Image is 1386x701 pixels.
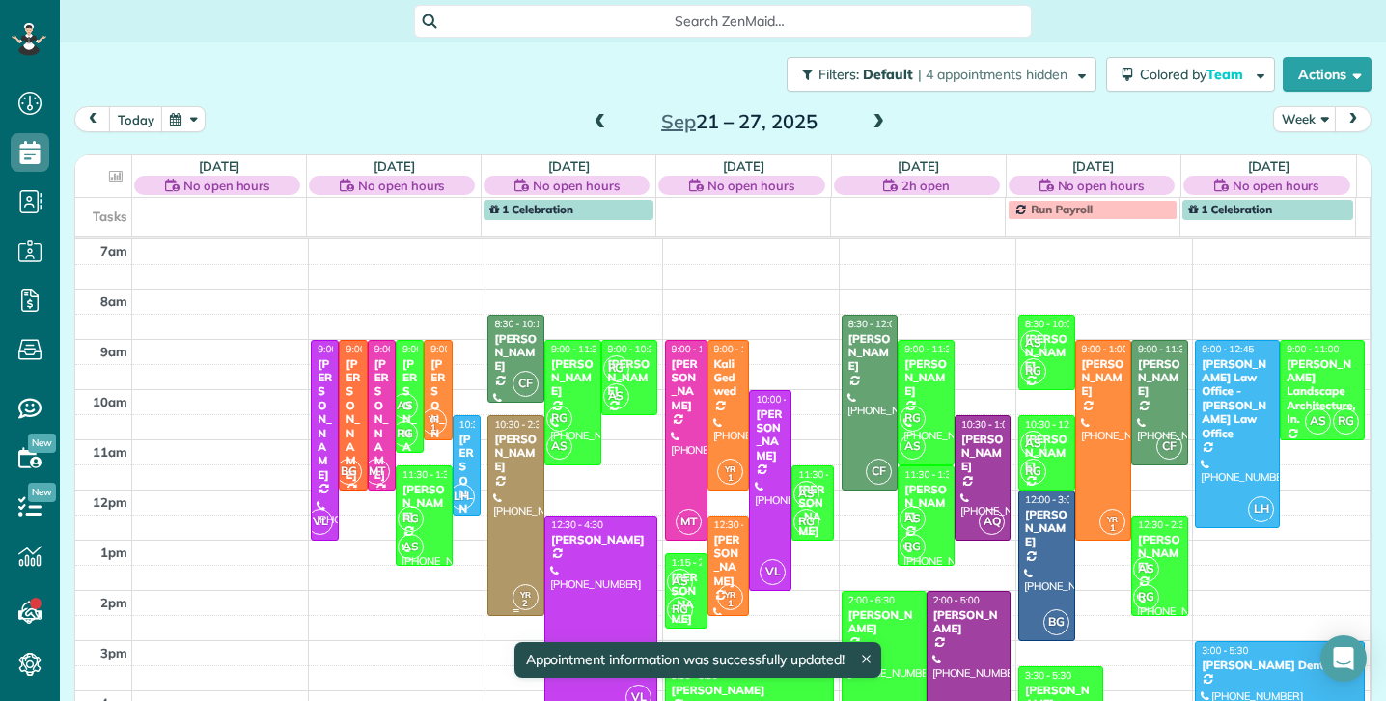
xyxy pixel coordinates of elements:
[793,481,819,507] span: AS
[1273,106,1337,132] button: Week
[756,393,808,406] span: 10:00 - 2:00
[100,595,127,610] span: 2pm
[199,158,240,174] a: [DATE]
[513,371,539,397] span: CF
[1286,357,1359,427] div: [PERSON_NAME] Landscape Architecture, In.
[672,343,718,355] span: 9:00 - 1:00
[402,468,455,481] span: 11:30 - 1:30
[1020,459,1046,485] span: RG
[1156,434,1182,460] span: CF
[714,343,766,355] span: 9:00 - 12:00
[1201,357,1274,440] div: [PERSON_NAME] Law Office - [PERSON_NAME] Law Office
[513,642,880,678] div: Appointment information was successfully updated!
[777,57,1096,92] a: Filters: Default | 4 appointments hidden
[866,459,892,485] span: CF
[1025,493,1077,506] span: 12:00 - 3:00
[1320,635,1367,682] div: Open Intercom Messenger
[818,66,859,83] span: Filters:
[1024,508,1069,549] div: [PERSON_NAME]
[100,243,127,259] span: 7am
[1138,519,1190,531] span: 12:30 - 2:30
[1081,357,1126,399] div: [PERSON_NAME]
[676,509,702,535] span: MT
[1020,358,1046,384] span: RG
[672,556,718,569] span: 1:15 - 2:45
[109,106,163,132] button: today
[1333,408,1359,435] span: RG
[932,608,1006,636] div: [PERSON_NAME]
[1202,343,1254,355] span: 9:00 - 12:45
[898,158,939,174] a: [DATE]
[1031,202,1093,216] span: Run Payroll
[28,483,56,502] span: New
[723,158,764,174] a: [DATE]
[1202,644,1248,657] span: 3:00 - 5:30
[100,294,127,309] span: 8am
[1140,66,1250,83] span: Colored by
[1107,514,1118,524] span: YR
[603,355,629,381] span: RG
[1206,66,1246,83] span: Team
[714,519,766,531] span: 12:30 - 2:30
[1335,106,1372,132] button: next
[671,357,702,413] div: [PERSON_NAME]
[847,608,921,636] div: [PERSON_NAME]
[1201,659,1359,672] div: [PERSON_NAME] Dental
[1100,519,1124,538] small: 1
[900,406,926,432] span: RG
[28,434,56,453] span: New
[960,433,1006,474] div: [PERSON_NAME]
[848,318,901,330] span: 8:30 - 12:00
[183,176,270,195] span: No open hours
[1188,202,1272,216] span: 1 Celebration
[345,357,361,482] div: [PERSON_NAME]
[551,519,603,531] span: 12:30 - 4:30
[430,357,446,482] div: [PERSON_NAME]
[1287,343,1339,355] span: 9:00 - 11:00
[74,106,111,132] button: prev
[787,57,1096,92] button: Filters: Default | 4 appointments hidden
[918,66,1067,83] span: | 4 appointments hidden
[760,559,786,585] span: VL
[671,684,829,697] div: [PERSON_NAME]
[718,595,742,613] small: 1
[1133,556,1159,582] span: AS
[900,434,926,460] span: AS
[863,66,914,83] span: Default
[449,484,475,510] span: LH
[1025,318,1077,330] span: 8:30 - 10:00
[1025,418,1083,431] span: 10:30 - 12:00
[336,459,362,485] span: BG
[603,383,629,409] span: AS
[933,594,980,606] span: 2:00 - 5:00
[1137,357,1182,399] div: [PERSON_NAME]
[364,459,390,485] span: MT
[900,506,926,532] span: AS
[346,343,398,355] span: 9:00 - 12:00
[725,463,735,474] span: YR
[903,357,949,399] div: [PERSON_NAME]
[533,176,620,195] span: No open hours
[398,534,424,560] span: AS
[707,176,794,195] span: No open hours
[494,418,546,431] span: 10:30 - 2:30
[619,111,860,132] h2: 21 – 27, 2025
[1058,176,1145,195] span: No open hours
[402,343,455,355] span: 9:00 - 11:15
[725,589,735,600] span: YR
[100,545,127,560] span: 1pm
[667,597,693,623] span: RG
[900,534,926,560] span: RG
[358,176,445,195] span: No open hours
[374,158,415,174] a: [DATE]
[901,176,950,195] span: 2h open
[1283,57,1372,92] button: Actions
[979,509,1005,535] span: AQ
[667,569,693,595] span: AS
[904,468,956,481] span: 11:30 - 1:30
[317,357,333,482] div: [PERSON_NAME]
[1138,343,1190,355] span: 9:00 - 11:30
[713,357,744,399] div: Kali Gedwed
[903,483,949,524] div: [PERSON_NAME]
[430,343,483,355] span: 9:00 - 11:00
